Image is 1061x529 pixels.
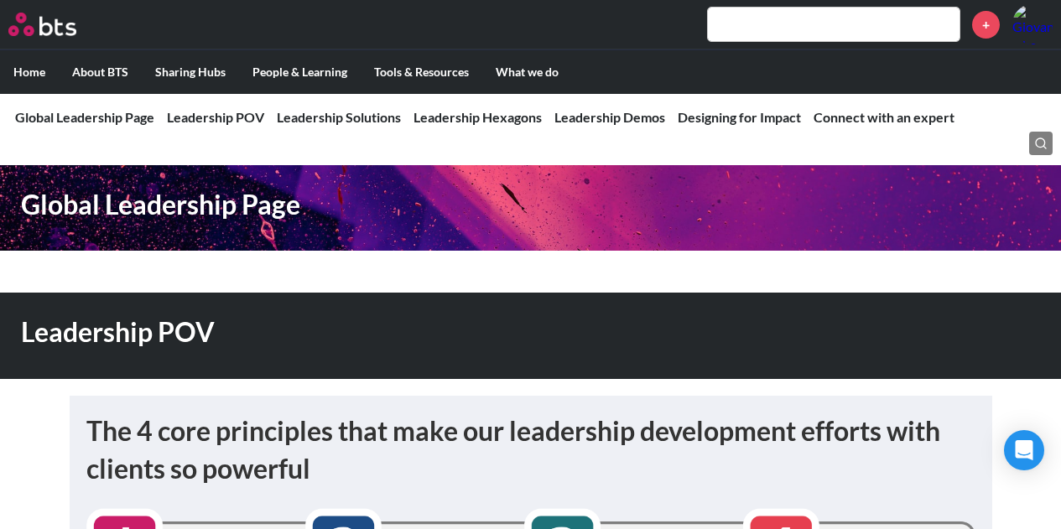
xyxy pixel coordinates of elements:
[678,109,801,125] a: Designing for Impact
[1012,4,1053,44] img: Giovanna Liberali
[8,13,76,36] img: BTS Logo
[277,109,401,125] a: Leadership Solutions
[361,50,482,94] label: Tools & Resources
[972,11,1000,39] a: +
[814,109,954,125] a: Connect with an expert
[239,50,361,94] label: People & Learning
[59,50,142,94] label: About BTS
[21,186,734,224] h1: Global Leadership Page
[1012,4,1053,44] a: Profile
[1004,430,1044,470] div: Open Intercom Messenger
[167,109,264,125] a: Leadership POV
[86,412,975,488] h1: The 4 core principles that make our leadership development efforts with clients so powerful
[554,109,665,125] a: Leadership Demos
[482,50,572,94] label: What we do
[142,50,239,94] label: Sharing Hubs
[413,109,542,125] a: Leadership Hexagons
[8,13,107,36] a: Go home
[21,314,734,351] h1: Leadership POV
[15,109,154,125] a: Global Leadership Page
